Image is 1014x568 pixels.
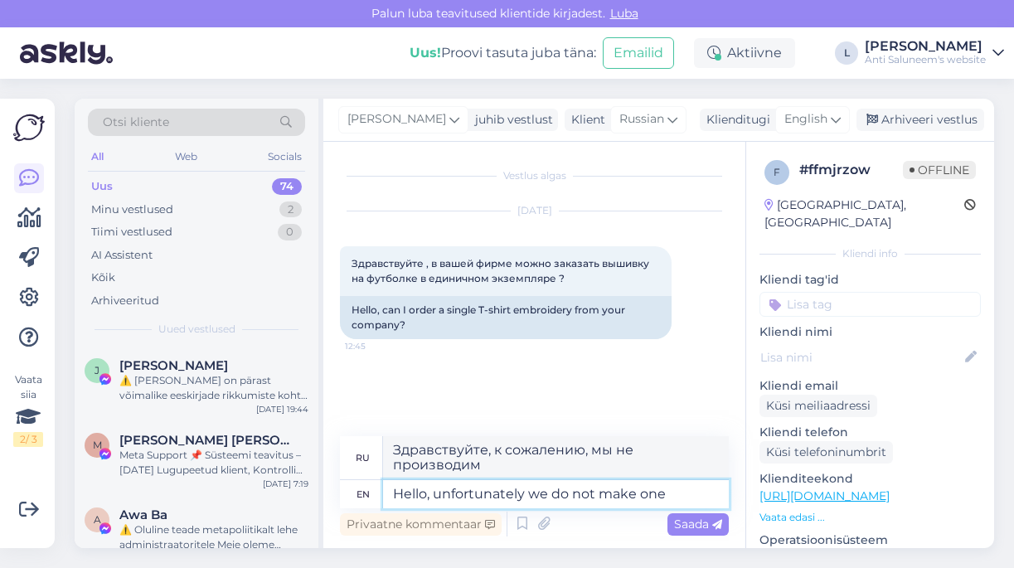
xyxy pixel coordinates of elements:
[759,377,981,395] p: Kliendi email
[903,161,976,179] span: Offline
[158,322,235,337] span: Uued vestlused
[91,224,172,240] div: Tiimi vestlused
[345,340,407,352] span: 12:45
[856,109,984,131] div: Arhiveeri vestlus
[91,178,113,195] div: Uus
[357,480,370,508] div: en
[94,513,101,526] span: A
[759,246,981,261] div: Kliendi info
[119,507,167,522] span: Awa Ba
[759,292,981,317] input: Lisa tag
[352,257,652,284] span: Здравствуйте , в вашей фирме можно заказать вышивку на футболке в единичном экземпляре ?
[272,178,302,195] div: 74
[468,111,553,129] div: juhib vestlust
[347,110,446,129] span: [PERSON_NAME]
[119,433,292,448] span: Margot Carvajal Villavisencio
[774,166,780,178] span: f
[263,478,308,490] div: [DATE] 7:19
[13,432,43,447] div: 2 / 3
[759,488,890,503] a: [URL][DOMAIN_NAME]
[759,424,981,441] p: Kliendi telefon
[278,224,302,240] div: 0
[759,510,981,525] p: Vaata edasi ...
[759,532,981,549] p: Operatsioonisüsteem
[605,6,643,21] span: Luba
[674,517,722,532] span: Saada
[88,146,107,167] div: All
[865,53,986,66] div: Anti Saluneem's website
[700,111,770,129] div: Klienditugi
[119,448,308,478] div: Meta Support 📌 Süsteemi teavitus – [DATE] Lugupeetud klient, Kontrolli käigus tuvastasime, et tei...
[356,444,370,472] div: ru
[619,110,664,129] span: Russian
[694,38,795,68] div: Aktiivne
[383,480,729,508] textarea: Hello, unfortunately we do not make one
[95,364,99,376] span: J
[340,168,729,183] div: Vestlus algas
[865,40,1004,66] a: [PERSON_NAME]Anti Saluneem's website
[410,45,441,61] b: Uus!
[103,114,169,131] span: Otsi kliente
[764,197,964,231] div: [GEOGRAPHIC_DATA], [GEOGRAPHIC_DATA]
[784,110,827,129] span: English
[759,271,981,289] p: Kliendi tag'id
[760,348,962,367] input: Lisa nimi
[13,112,45,143] img: Askly Logo
[759,441,893,464] div: Küsi telefoninumbrit
[565,111,605,129] div: Klient
[799,160,903,180] div: # ffmjrzow
[91,247,153,264] div: AI Assistent
[759,323,981,341] p: Kliendi nimi
[91,293,159,309] div: Arhiveeritud
[340,203,729,218] div: [DATE]
[340,296,672,339] div: Hello, can I order a single T-shirt embroidery from your company?
[93,439,102,451] span: M
[91,269,115,286] div: Kõik
[383,436,729,479] textarea: Здравствуйте, к сожалению, мы не производим
[279,201,302,218] div: 2
[759,470,981,488] p: Klienditeekond
[119,373,308,403] div: ⚠️ [PERSON_NAME] on pärast võimalike eeskirjade rikkumiste kohta käivat teavitust lisatud ajutist...
[172,146,201,167] div: Web
[256,403,308,415] div: [DATE] 19:44
[119,522,308,552] div: ⚠️ Oluline teade metapoliitikalt lehe administraatoritele Meie oleme metapoliitika tugimeeskond. ...
[264,146,305,167] div: Socials
[410,43,596,63] div: Proovi tasuta juba täna:
[759,395,877,417] div: Küsi meiliaadressi
[91,201,173,218] div: Minu vestlused
[835,41,858,65] div: L
[13,372,43,447] div: Vaata siia
[603,37,674,69] button: Emailid
[865,40,986,53] div: [PERSON_NAME]
[119,358,228,373] span: Julia Stagno
[340,513,502,536] div: Privaatne kommentaar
